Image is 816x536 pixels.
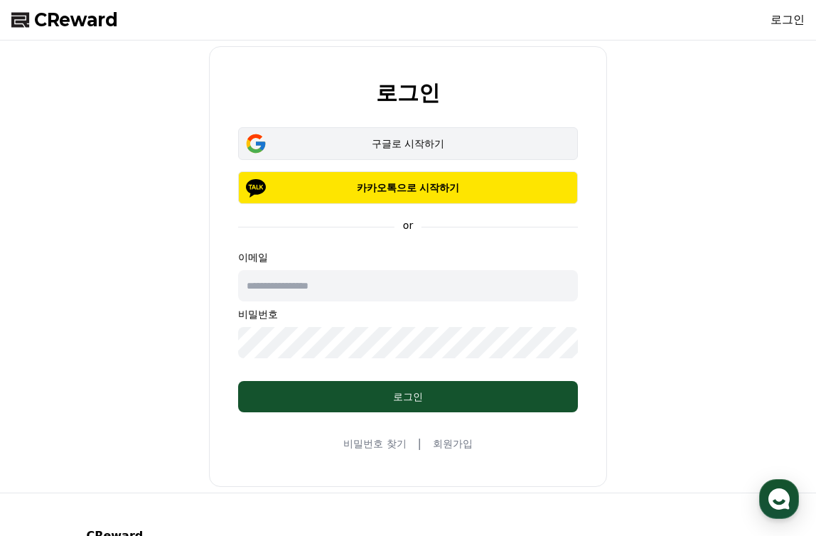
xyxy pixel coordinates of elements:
span: 홈 [45,439,53,451]
h2: 로그인 [376,81,440,104]
a: 홈 [4,418,94,454]
a: CReward [11,9,118,31]
a: 비밀번호 찾기 [343,436,406,451]
p: 비밀번호 [238,307,578,321]
span: CReward [34,9,118,31]
p: or [394,218,422,232]
a: 로그인 [771,11,805,28]
div: 구글로 시작하기 [259,136,557,151]
a: 회원가입 [433,436,473,451]
a: 대화 [94,418,183,454]
button: 로그인 [238,381,578,412]
button: 구글로 시작하기 [238,127,578,160]
div: 로그인 [267,390,549,404]
button: 카카오톡으로 시작하기 [238,171,578,204]
span: | [418,435,422,452]
span: 대화 [130,440,147,451]
span: 설정 [220,439,237,451]
p: 카카오톡으로 시작하기 [259,181,557,195]
p: 이메일 [238,250,578,264]
a: 설정 [183,418,273,454]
